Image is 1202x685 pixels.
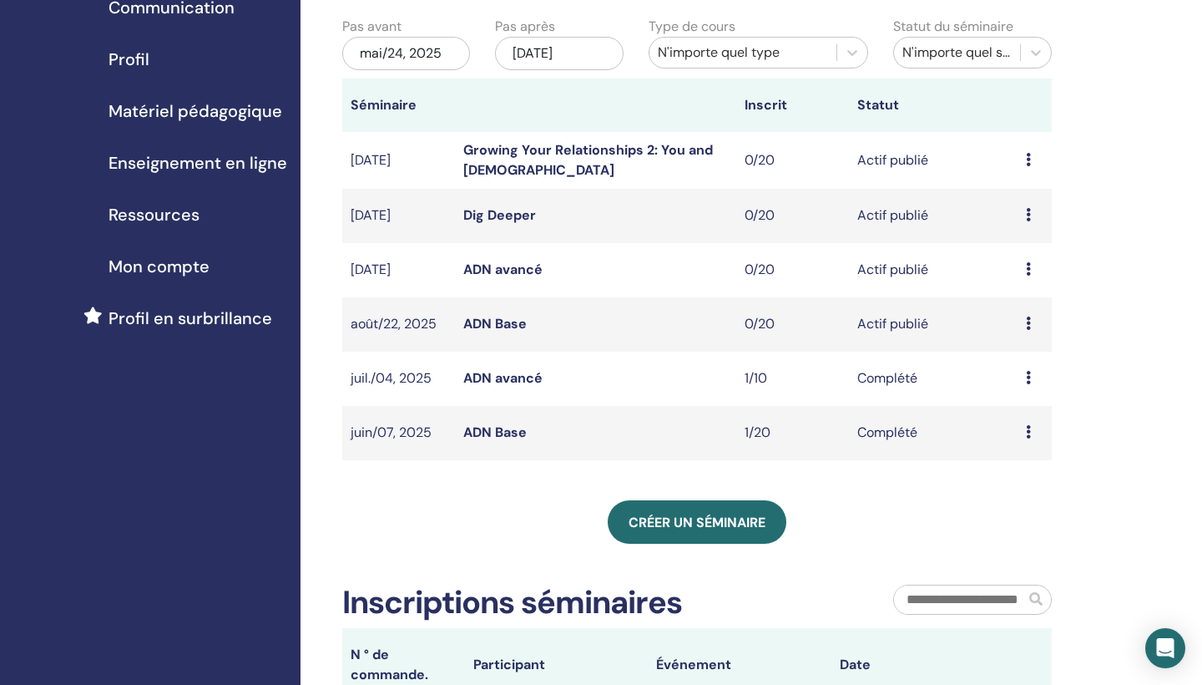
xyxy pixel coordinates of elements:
[736,352,849,406] td: 1/10
[342,297,455,352] td: août/22, 2025
[658,43,828,63] div: N'importe quel type
[495,37,623,70] div: [DATE]
[1145,628,1185,668] div: Open Intercom Messenger
[629,514,765,531] span: Créer un séminaire
[736,132,849,189] td: 0/20
[109,150,287,175] span: Enseignement en ligne
[463,315,527,332] a: ADN Base
[893,17,1013,37] label: Statut du séminaire
[736,79,849,132] th: Inscrit
[849,189,1018,243] td: Actif publié
[736,406,849,460] td: 1/20
[736,297,849,352] td: 0/20
[342,132,455,189] td: [DATE]
[849,132,1018,189] td: Actif publié
[342,243,455,297] td: [DATE]
[463,141,713,179] a: Growing Your Relationships 2: You and [DEMOGRAPHIC_DATA]
[342,189,455,243] td: [DATE]
[849,352,1018,406] td: Complété
[463,369,543,387] a: ADN avancé
[342,406,455,460] td: juin/07, 2025
[463,424,527,441] a: ADN Base
[495,17,555,37] label: Pas après
[463,206,536,224] a: Dig Deeper
[342,352,455,406] td: juil./04, 2025
[608,500,786,544] a: Créer un séminaire
[109,202,199,227] span: Ressources
[463,261,543,278] a: ADN avancé
[109,306,272,331] span: Profil en surbrillance
[849,79,1018,132] th: Statut
[109,47,149,72] span: Profil
[849,297,1018,352] td: Actif publié
[109,254,210,279] span: Mon compte
[902,43,1012,63] div: N'importe quel statut
[736,189,849,243] td: 0/20
[649,17,735,37] label: Type de cours
[342,17,402,37] label: Pas avant
[342,584,682,622] h2: Inscriptions séminaires
[342,79,455,132] th: Séminaire
[342,37,470,70] div: mai/24, 2025
[109,99,282,124] span: Matériel pédagogique
[736,243,849,297] td: 0/20
[849,243,1018,297] td: Actif publié
[849,406,1018,460] td: Complété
